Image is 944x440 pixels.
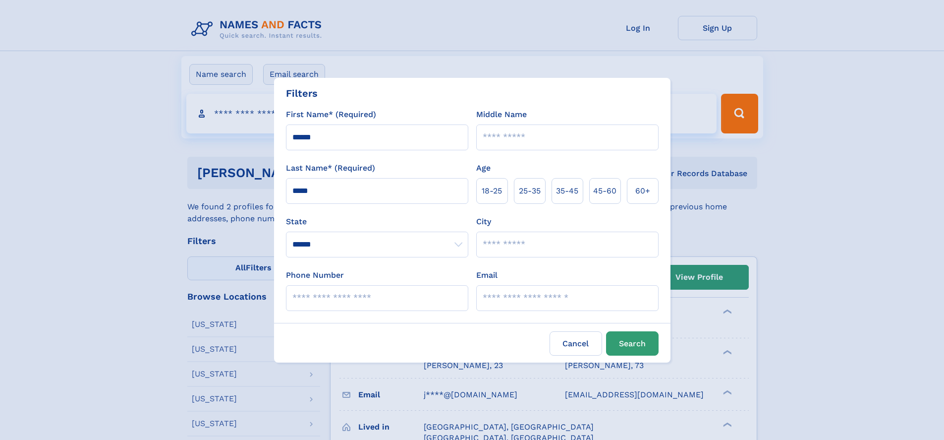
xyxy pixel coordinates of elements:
[550,331,602,356] label: Cancel
[556,185,578,197] span: 35‑45
[476,269,498,281] label: Email
[476,216,491,228] label: City
[286,109,376,121] label: First Name* (Required)
[286,269,344,281] label: Phone Number
[286,162,375,174] label: Last Name* (Required)
[286,216,468,228] label: State
[519,185,541,197] span: 25‑35
[593,185,616,197] span: 45‑60
[482,185,502,197] span: 18‑25
[606,331,659,356] button: Search
[635,185,650,197] span: 60+
[286,86,318,101] div: Filters
[476,109,527,121] label: Middle Name
[476,162,491,174] label: Age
